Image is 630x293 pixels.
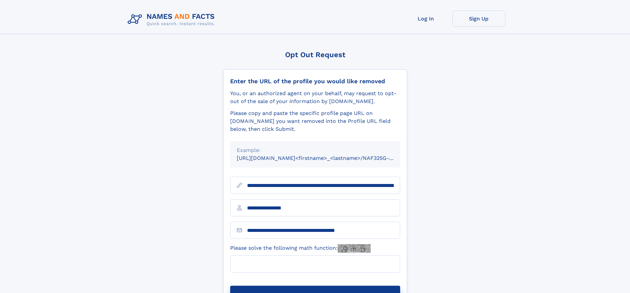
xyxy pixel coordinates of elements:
[230,109,400,133] div: Please copy and paste the specific profile page URL on [DOMAIN_NAME] you want removed into the Pr...
[237,155,413,161] small: [URL][DOMAIN_NAME]<firstname>_<lastname>/NAF325G-xxxxxxxx
[237,146,394,154] div: Example:
[230,90,400,105] div: You, or an authorized agent on your behalf, may request to opt-out of the sale of your informatio...
[452,11,505,27] a: Sign Up
[125,11,220,28] img: Logo Names and Facts
[223,51,407,59] div: Opt Out Request
[230,244,371,253] label: Please solve the following math function:
[230,78,400,85] div: Enter the URL of the profile you would like removed
[399,11,452,27] a: Log In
